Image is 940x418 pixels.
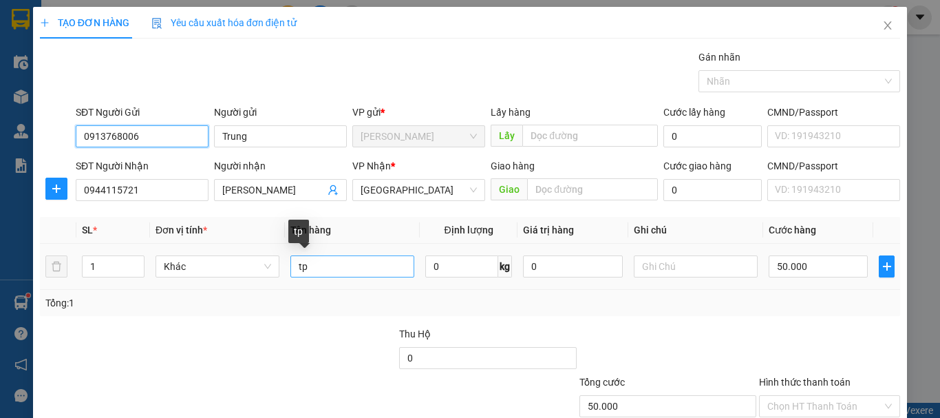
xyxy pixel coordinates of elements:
[523,255,622,278] input: 0
[290,255,414,278] input: VD: Bàn, Ghế
[288,220,309,243] div: tp
[491,160,535,171] span: Giao hàng
[10,87,124,103] div: 40.000
[151,18,162,29] img: icon
[45,295,364,311] div: Tổng: 1
[40,18,50,28] span: plus
[45,178,67,200] button: plus
[12,12,122,43] div: [PERSON_NAME]
[767,158,900,174] div: CMND/Passport
[214,105,347,120] div: Người gửi
[352,105,485,120] div: VP gửi
[527,178,658,200] input: Dọc đường
[361,180,477,200] span: Đà Lạt
[663,160,731,171] label: Cước giao hàng
[82,224,93,236] span: SL
[131,43,271,59] div: chi
[12,12,33,26] span: Gửi:
[164,256,271,277] span: Khác
[328,185,339,196] span: user-add
[628,217,763,244] th: Ghi chú
[491,107,531,118] span: Lấy hàng
[523,224,574,236] span: Giá trị hàng
[663,125,762,147] input: Cước lấy hàng
[769,224,816,236] span: Cước hàng
[579,377,625,388] span: Tổng cước
[46,183,67,194] span: plus
[131,12,271,43] div: [GEOGRAPHIC_DATA]
[76,105,209,120] div: SĐT Người Gửi
[10,88,76,103] span: CƯỚC RỒI :
[698,52,740,63] label: Gán nhãn
[45,255,67,278] button: delete
[663,107,725,118] label: Cước lấy hàng
[399,328,431,339] span: Thu Hộ
[491,178,527,200] span: Giao
[12,43,122,62] div: 0989709800
[767,105,900,120] div: CMND/Passport
[352,160,391,171] span: VP Nhận
[444,224,493,236] span: Định lượng
[156,224,207,236] span: Đơn vị tính
[76,158,209,174] div: SĐT Người Nhận
[882,20,893,31] span: close
[40,17,129,28] span: TẠO ĐƠN HÀNG
[879,255,895,278] button: plus
[868,7,907,45] button: Close
[522,125,658,147] input: Dọc đường
[879,261,894,272] span: plus
[759,377,851,388] label: Hình thức thanh toán
[491,125,522,147] span: Lấy
[290,224,331,236] span: Tên hàng
[214,158,347,174] div: Người nhận
[634,255,758,278] input: Ghi Chú
[663,179,762,201] input: Cước giao hàng
[131,12,164,26] span: Nhận:
[361,126,477,147] span: Phan Thiết
[131,59,271,79] div: 0362688949
[498,255,512,278] span: kg
[151,17,297,28] span: Yêu cầu xuất hóa đơn điện tử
